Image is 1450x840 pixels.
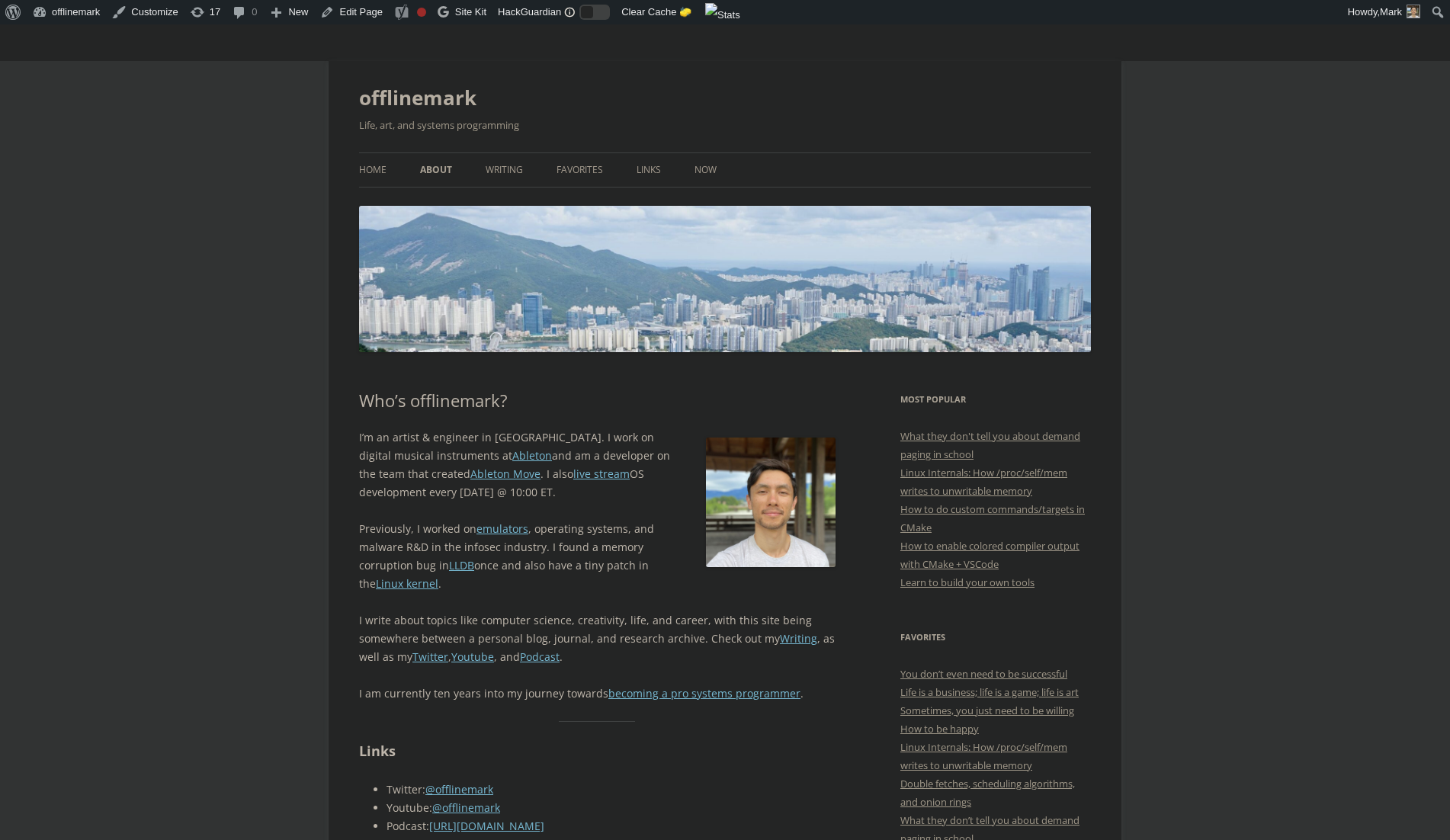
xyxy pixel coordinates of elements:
a: @offlinemark [425,782,493,797]
a: Linux Internals: How /proc/self/mem writes to unwritable memory [900,740,1067,772]
img: offlinemark [359,206,1091,352]
a: offlinemark [359,79,476,116]
h3: Favorites [900,628,1091,646]
a: Life is a business; life is a game; life is art [900,685,1079,699]
span: Site Kit [455,6,486,18]
a: Twitter [412,649,448,664]
a: Links [637,153,661,187]
a: LLDB [449,558,474,572]
h2: Links [359,740,836,762]
li: Twitter: [387,781,836,799]
img: Views over 48 hours. Click for more Jetpack Stats. [705,3,740,27]
span: Clear Cache [621,6,676,18]
h2: Life, art, and systems programming [359,116,1091,134]
a: Favorites [557,153,603,187]
a: Learn to build your own tools [900,575,1035,589]
p: Previously, I worked on , operating systems, and malware R&D in the infosec industry. I found a m... [359,520,836,593]
a: Linux Internals: How /proc/self/mem writes to unwritable memory [900,466,1067,498]
a: [URL][DOMAIN_NAME] [429,819,544,833]
p: I am currently ten years into my journey towards . [359,685,836,703]
a: Writing [780,631,817,646]
h1: Who’s offlinemark? [359,390,836,410]
a: Ableton Move [470,466,541,481]
p: I’m an artist & engineer in [GEOGRAPHIC_DATA]. I work on digital musical instruments at and am a ... [359,428,836,502]
a: Now [695,153,717,187]
a: What they don't tell you about demand paging in school [900,429,1080,461]
a: Home [359,153,387,187]
a: How to be happy [900,722,979,736]
a: Sometimes, you just need to be willing [900,704,1074,717]
a: Podcast [520,649,560,664]
a: Ableton [512,448,552,463]
a: emulators [476,521,528,536]
span: 🧽 [679,6,691,18]
a: How to do custom commands/targets in CMake [900,502,1085,534]
a: Double fetches, scheduling algorithms, and onion rings [900,777,1075,809]
a: Linux kernel [376,576,438,591]
span: Mark [1380,6,1402,18]
li: Youtube: [387,799,836,817]
div: Focus keyphrase not set [417,8,426,17]
a: Writing [486,153,523,187]
a: live stream [573,466,630,481]
h3: Most Popular [900,390,1091,409]
a: How to enable colored compiler output with CMake + VSCode [900,539,1079,571]
a: About [420,153,452,187]
a: You don’t even need to be successful [900,667,1067,681]
li: Podcast: [387,817,836,835]
a: @offlinemark [432,800,500,815]
a: Youtube [451,649,494,664]
a: becoming a pro systems programmer [608,686,800,701]
p: I write about topics like computer science, creativity, life, and career, with this site being so... [359,611,836,666]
